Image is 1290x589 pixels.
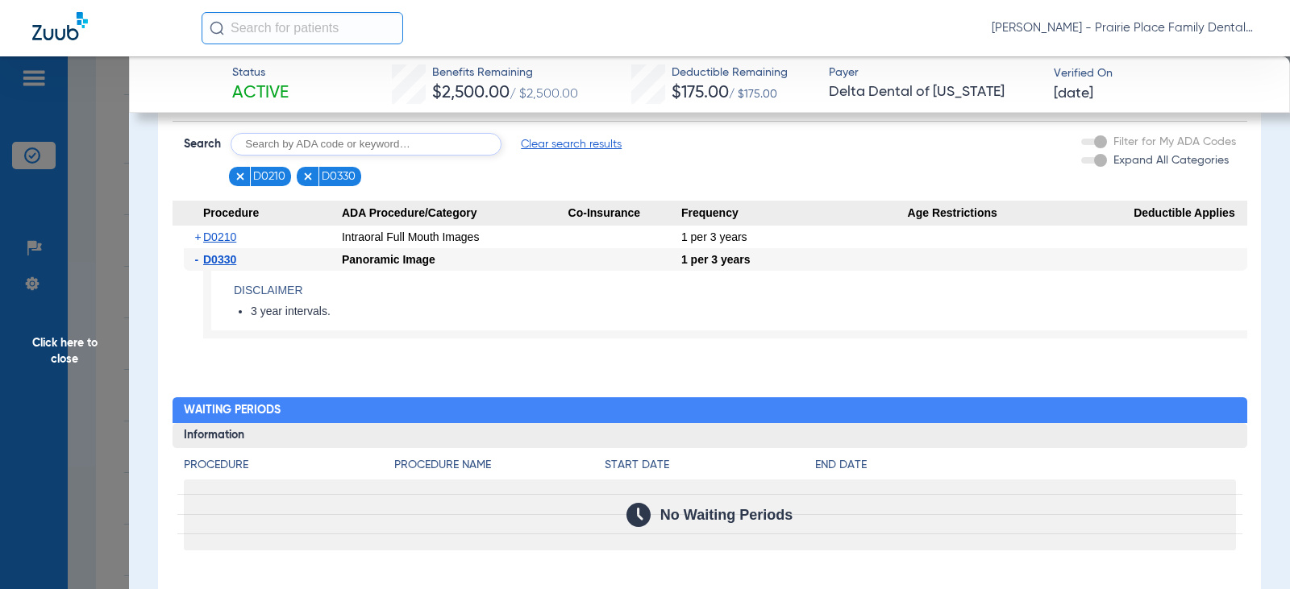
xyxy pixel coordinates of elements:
h2: Waiting Periods [173,397,1247,423]
span: Age Restrictions [908,201,1134,226]
span: [DATE] [1054,84,1093,104]
input: Search for patients [202,12,403,44]
span: + [195,226,204,248]
img: x.svg [235,171,246,182]
span: - [195,248,204,271]
span: $175.00 [672,85,729,102]
span: Benefits Remaining [432,64,578,81]
span: Procedure [173,201,342,226]
span: Deductible Remaining [672,64,788,81]
span: D0330 [322,168,356,185]
h4: Procedure Name [394,457,605,474]
span: Active [232,82,289,105]
span: Status [232,64,289,81]
span: D0210 [203,230,236,243]
span: D0210 [253,168,285,185]
div: Intraoral Full Mouth Images [342,226,568,248]
h4: Procedure [184,457,394,474]
app-breakdown-title: Procedure Name [394,457,605,479]
span: Verified On [1054,65,1264,82]
label: Filter for My ADA Codes [1110,134,1236,151]
span: Expand All Categories [1113,155,1229,166]
h4: Disclaimer [234,282,1247,299]
span: No Waiting Periods [660,507,793,523]
app-breakdown-title: Procedure [184,457,394,479]
img: Calendar [626,503,651,527]
div: 1 per 3 years [681,248,908,271]
div: 1 per 3 years [681,226,908,248]
h4: Start Date [605,457,815,474]
img: Zuub Logo [32,12,88,40]
span: D0330 [203,253,236,266]
li: 3 year intervals. [251,305,1247,319]
span: $2,500.00 [432,85,510,102]
span: Delta Dental of [US_STATE] [829,82,1039,102]
span: Frequency [681,201,908,226]
span: Payer [829,64,1039,81]
img: x.svg [302,171,314,182]
span: ADA Procedure/Category [342,201,568,226]
app-breakdown-title: End Date [815,457,1236,479]
h3: Information [173,423,1247,449]
app-breakdown-title: Start Date [605,457,815,479]
input: Search by ADA code or keyword… [231,133,501,156]
span: Deductible Applies [1134,201,1246,226]
div: Panoramic Image [342,248,568,271]
span: Clear search results [521,136,622,152]
span: Co-Insurance [568,201,681,226]
span: [PERSON_NAME] - Prairie Place Family Dental [992,20,1258,36]
img: Search Icon [210,21,224,35]
span: Search [184,136,221,152]
span: / $2,500.00 [510,88,578,101]
h4: End Date [815,457,1236,474]
span: / $175.00 [729,89,777,100]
